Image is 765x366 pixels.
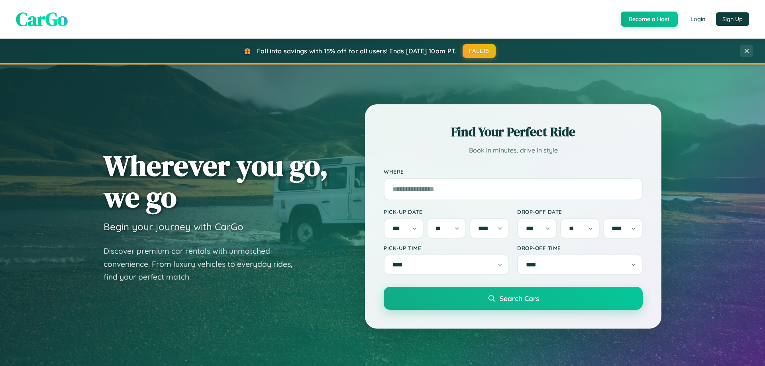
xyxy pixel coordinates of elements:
label: Drop-off Date [517,208,643,215]
h3: Begin your journey with CarGo [104,221,243,233]
span: CarGo [16,6,68,32]
h2: Find Your Perfect Ride [384,123,643,141]
button: Login [684,12,712,26]
button: Search Cars [384,287,643,310]
p: Discover premium car rentals with unmatched convenience. From luxury vehicles to everyday rides, ... [104,245,303,284]
button: Sign Up [716,12,749,26]
label: Pick-up Time [384,245,509,251]
label: Where [384,168,643,175]
h1: Wherever you go, we go [104,150,328,213]
button: FALL15 [463,44,496,58]
label: Drop-off Time [517,245,643,251]
span: Search Cars [500,294,539,303]
label: Pick-up Date [384,208,509,215]
button: Become a Host [621,12,678,27]
p: Book in minutes, drive in style [384,145,643,156]
span: Fall into savings with 15% off for all users! Ends [DATE] 10am PT. [257,47,457,55]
